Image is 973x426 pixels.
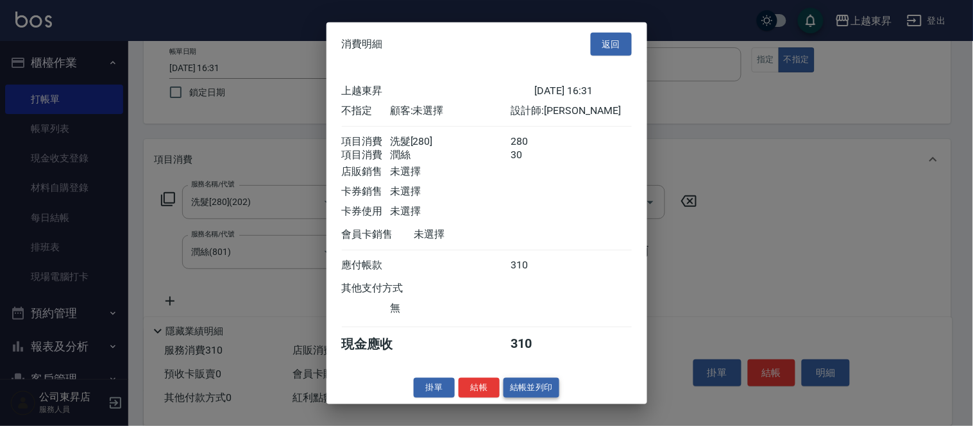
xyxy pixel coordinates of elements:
[459,378,500,398] button: 結帳
[511,259,559,272] div: 310
[535,85,632,98] div: [DATE] 16:31
[342,228,414,242] div: 會員卡銷售
[342,205,390,218] div: 卡券使用
[511,104,631,118] div: 設計師: [PERSON_NAME]
[414,378,455,398] button: 掛單
[342,282,439,295] div: 其他支付方式
[342,104,390,118] div: 不指定
[503,378,559,398] button: 結帳並列印
[414,228,535,242] div: 未選擇
[342,336,414,353] div: 現金應收
[342,135,390,149] div: 項目消費
[511,149,559,162] div: 30
[342,259,390,272] div: 應付帳款
[342,149,390,162] div: 項目消費
[342,38,383,51] span: 消費明細
[390,302,511,315] div: 無
[342,185,390,199] div: 卡券銷售
[342,85,535,98] div: 上越東昇
[390,185,511,199] div: 未選擇
[591,32,632,56] button: 返回
[511,135,559,149] div: 280
[390,135,511,149] div: 洗髮[280]
[390,205,511,218] div: 未選擇
[511,336,559,353] div: 310
[342,165,390,179] div: 店販銷售
[390,104,511,118] div: 顧客: 未選擇
[390,165,511,179] div: 未選擇
[390,149,511,162] div: 潤絲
